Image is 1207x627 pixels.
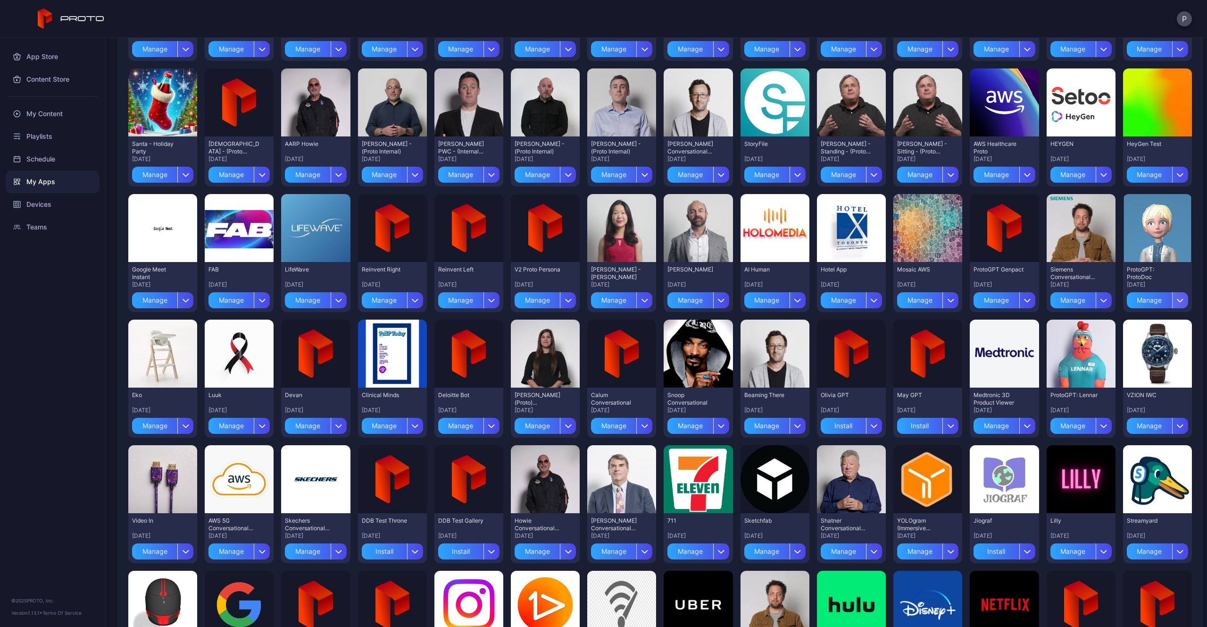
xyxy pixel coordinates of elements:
button: Manage [285,414,346,434]
button: Manage [591,37,652,57]
div: [DATE] [285,407,346,414]
div: Swami - (Proto Internal) [208,140,260,155]
div: Streamyard [1127,517,1179,525]
div: Manage [515,292,560,308]
div: Shatner Conversational Persona - (Proto Internal) [821,517,873,532]
div: Hotel App [821,266,873,273]
div: Manage [132,167,177,183]
div: [DATE] [362,155,423,163]
button: Manage [362,288,423,308]
div: Manage [744,167,790,183]
div: AWS 5G Conversational Persona [208,517,260,532]
div: AI Human [744,266,796,273]
button: Manage [1050,163,1112,183]
div: Manage [438,418,483,434]
div: Manage [591,418,636,434]
div: Manage [591,167,636,183]
button: Manage [362,414,423,434]
div: StoryFile [744,140,796,148]
div: [DATE] [974,281,1035,288]
div: Manage [591,543,636,559]
div: Deloitte Bot [438,391,490,399]
div: [DATE] [132,407,193,414]
button: Manage [1050,37,1112,57]
div: [DATE] [897,281,958,288]
div: Manage [1127,418,1172,434]
div: Manage [1127,292,1172,308]
button: Manage [285,163,346,183]
div: [DATE] [1050,532,1112,540]
div: Manage [208,292,254,308]
button: Manage [897,37,958,57]
div: Manage [208,167,254,183]
button: Manage [285,37,346,57]
div: [DATE] [667,532,729,540]
button: Manage [515,163,576,183]
div: Howie Conversational Persona - (Proto Internal) [515,517,566,532]
div: [DATE] [132,155,193,163]
button: Manage [515,37,576,57]
div: [DATE] [897,532,958,540]
div: [DATE] [821,532,882,540]
span: Version 1.13.1 • [11,610,42,616]
button: Manage [667,540,729,559]
div: Manage [1050,292,1096,308]
div: ProtoGPT: ProtoDoc [1127,266,1179,281]
button: Manage [667,163,729,183]
button: Manage [667,288,729,308]
div: HEYGEN [1050,140,1102,148]
div: Reinvent Right [362,266,414,273]
button: Manage [208,163,270,183]
div: Antonio Neri - (Proto Internal) [362,140,414,155]
button: Manage [208,288,270,308]
a: My Content [6,102,100,125]
button: Manage [667,414,729,434]
div: Manage [821,543,866,559]
button: Manage [897,163,958,183]
div: DDB Test Gallery [438,517,490,525]
div: Amelia (Proto) Conversational Persona [515,391,566,407]
div: [DATE] [1127,155,1188,163]
div: Manage [515,41,560,57]
div: Reid H - Standing - (Proto Internal) [821,140,873,155]
div: Manage [744,41,790,57]
div: Manage [591,41,636,57]
a: Playlists [6,125,100,148]
div: Install [897,418,942,434]
div: [DATE] [438,407,499,414]
button: Manage [362,37,423,57]
div: My Apps [6,170,100,193]
div: Reid H - Sitting - (Proto Internal) [897,140,949,155]
button: Manage [897,540,958,559]
div: [DATE] [132,532,193,540]
div: Install [821,418,866,434]
div: DDB Test Throne [362,517,414,525]
div: [DATE] [821,281,882,288]
button: Manage [591,163,652,183]
button: Manage [974,37,1035,57]
button: Manage [438,37,499,57]
div: Manage [821,167,866,183]
button: Manage [1127,414,1188,434]
div: [DATE] [1050,407,1112,414]
div: Luuk [208,391,260,399]
button: Install [438,540,499,559]
div: Olivia GPT [821,391,873,399]
button: Install [974,540,1035,559]
div: [DATE] [515,281,576,288]
button: Manage [132,540,193,559]
div: Manage [591,292,636,308]
div: Manage [132,41,177,57]
div: Manage [744,418,790,434]
div: Manage [974,41,1019,57]
div: [DATE] [438,532,499,540]
button: Manage [208,414,270,434]
div: Matt Wood PWC - (Internal Proto) [438,140,490,155]
button: Manage [285,540,346,559]
div: [DATE] [1050,155,1112,163]
div: [DATE] [744,281,806,288]
button: Manage [515,414,576,434]
button: Manage [1127,37,1188,57]
div: [DATE] [208,532,270,540]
